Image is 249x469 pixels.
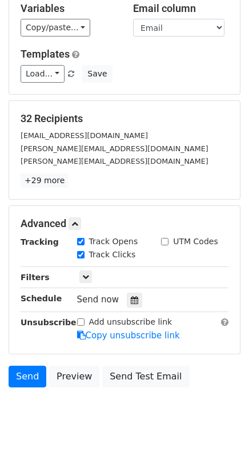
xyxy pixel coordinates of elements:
[9,366,46,387] a: Send
[21,294,62,303] strong: Schedule
[21,48,70,60] a: Templates
[21,237,59,246] strong: Tracking
[173,236,218,248] label: UTM Codes
[77,330,180,341] a: Copy unsubscribe link
[21,19,90,37] a: Copy/paste...
[21,144,208,153] small: [PERSON_NAME][EMAIL_ADDRESS][DOMAIN_NAME]
[89,316,172,328] label: Add unsubscribe link
[89,236,138,248] label: Track Opens
[192,414,249,469] iframe: Chat Widget
[77,294,119,305] span: Send now
[82,65,112,83] button: Save
[49,366,99,387] a: Preview
[21,318,77,327] strong: Unsubscribe
[21,112,228,125] h5: 32 Recipients
[21,131,148,140] small: [EMAIL_ADDRESS][DOMAIN_NAME]
[21,173,69,188] a: +29 more
[21,217,228,230] h5: Advanced
[89,249,136,261] label: Track Clicks
[102,366,189,387] a: Send Test Email
[21,65,65,83] a: Load...
[21,273,50,282] strong: Filters
[133,2,228,15] h5: Email column
[21,2,116,15] h5: Variables
[21,157,208,165] small: [PERSON_NAME][EMAIL_ADDRESS][DOMAIN_NAME]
